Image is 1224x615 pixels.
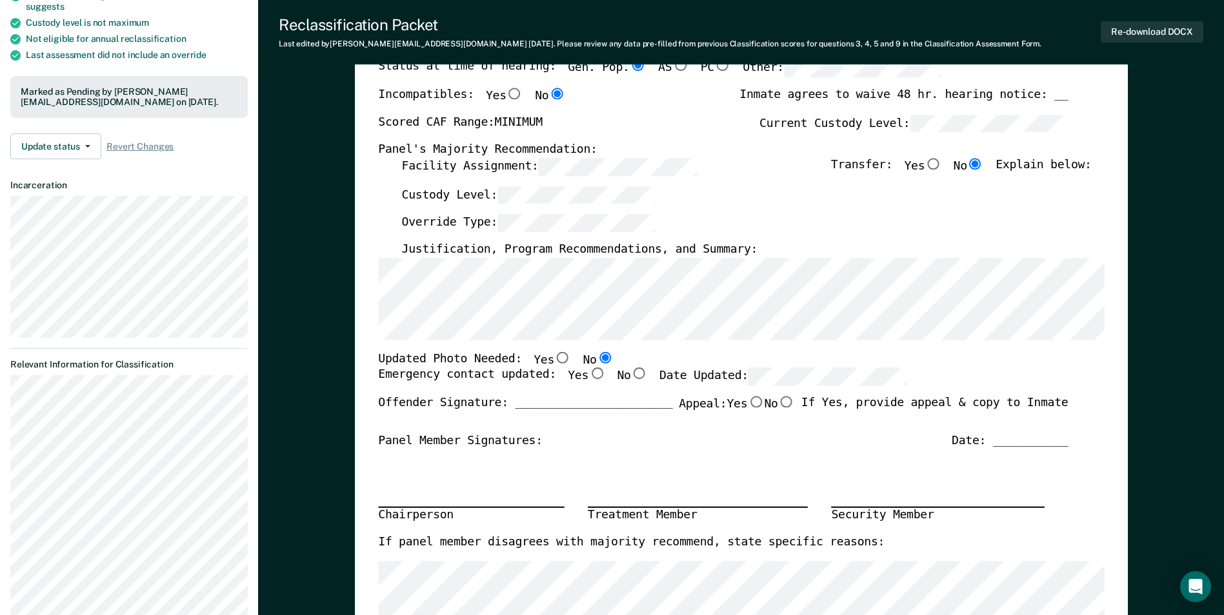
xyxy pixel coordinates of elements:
[121,34,186,44] span: reclassification
[629,59,646,71] input: Gen. Pop.
[172,50,206,60] span: override
[714,59,731,71] input: PC
[378,351,614,368] div: Updated Photo Needed:
[554,351,571,363] input: Yes
[659,368,907,386] label: Date Updated:
[497,215,656,233] input: Override Type:
[831,158,1092,186] div: Transfer: Explain below:
[588,368,605,380] input: Yes
[759,115,1068,133] label: Current Custody Level:
[378,507,564,524] div: Chairperson
[497,186,656,204] input: Custody Level:
[925,158,941,170] input: Yes
[700,59,730,77] label: PC
[10,133,101,159] button: Update status
[764,396,794,413] label: No
[378,396,1068,433] div: Offender Signature: _______________________ If Yes, provide appeal & copy to Inmate
[1180,571,1211,602] div: Open Intercom Messenger
[748,368,907,386] input: Date Updated:
[10,359,248,370] dt: Relevant Information for Classification
[952,433,1068,449] div: Date: ___________
[739,88,1068,115] div: Inmate agrees to waive 48 hr. hearing notice: __
[10,180,248,191] dt: Incarceration
[106,141,174,152] span: Revert Changes
[401,158,696,176] label: Facility Assignment:
[568,368,605,386] label: Yes
[910,115,1068,133] input: Current Custody Level:
[401,215,656,233] label: Override Type:
[679,396,795,423] label: Appeal:
[26,1,65,12] span: suggests
[26,17,248,28] div: Custody level is not
[534,351,571,368] label: Yes
[588,507,808,524] div: Treatment Member
[672,59,688,71] input: AS
[26,50,248,61] div: Last assessment did not include an
[743,59,942,77] label: Other:
[658,59,688,77] label: AS
[617,368,647,386] label: No
[21,86,237,108] div: Marked as Pending by [PERSON_NAME][EMAIL_ADDRESS][DOMAIN_NAME] on [DATE].
[596,351,613,363] input: No
[378,88,565,115] div: Incompatibles:
[378,59,942,88] div: Status at time of hearing:
[747,396,764,407] input: Yes
[583,351,613,368] label: No
[548,88,565,99] input: No
[538,158,696,176] input: Facility Assignment:
[528,39,553,48] span: [DATE]
[778,396,794,407] input: No
[378,433,543,449] div: Panel Member Signatures:
[378,368,907,396] div: Emergency contact updated:
[506,88,523,99] input: Yes
[904,158,941,176] label: Yes
[568,59,647,77] label: Gen. Pop.
[378,535,885,551] label: If panel member disagrees with majority recommend, state specific reasons:
[378,143,1068,159] div: Panel's Majority Recommendation:
[279,39,1041,48] div: Last edited by [PERSON_NAME][EMAIL_ADDRESS][DOMAIN_NAME] . Please review any data pre-filled from...
[279,15,1041,34] div: Reclassification Packet
[26,34,248,44] div: Not eligible for annual
[727,396,764,413] label: Yes
[967,158,984,170] input: No
[535,88,565,104] label: No
[401,242,757,258] label: Justification, Program Recommendations, and Summary:
[953,158,983,176] label: No
[401,186,656,204] label: Custody Level:
[630,368,647,380] input: No
[784,59,942,77] input: Other:
[831,507,1045,524] div: Security Member
[108,17,149,28] span: maximum
[486,88,523,104] label: Yes
[378,115,543,133] label: Scored CAF Range: MINIMUM
[1101,21,1203,43] button: Re-download DOCX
